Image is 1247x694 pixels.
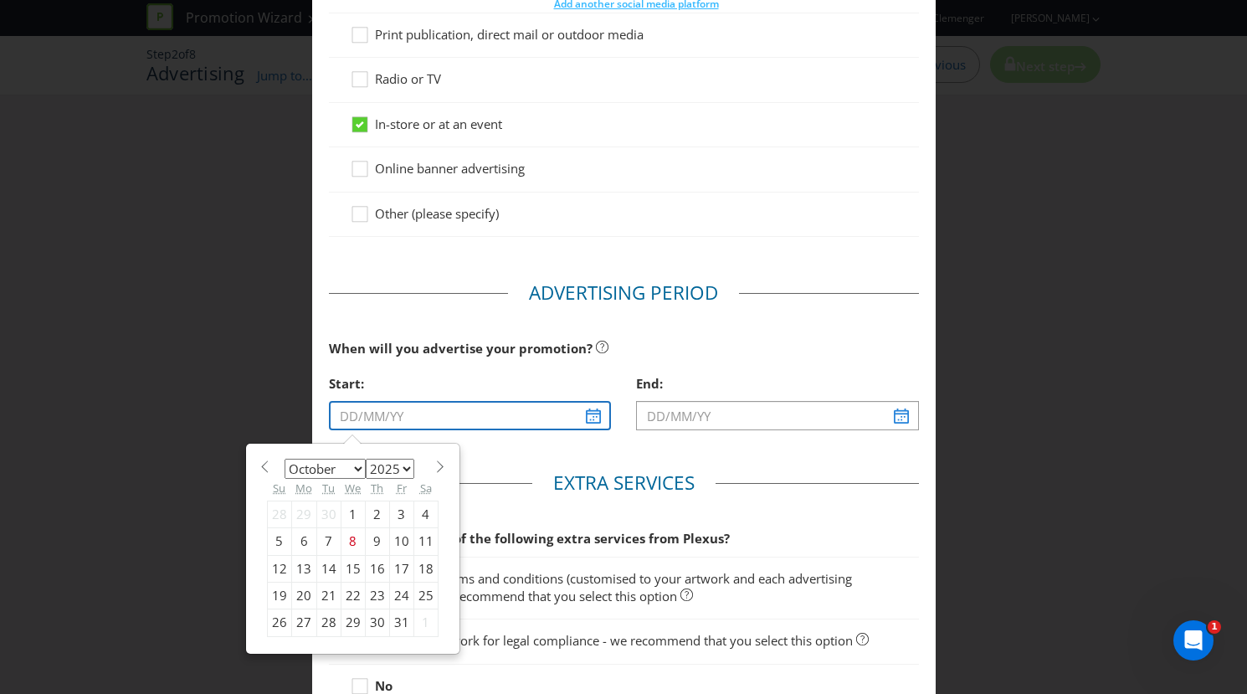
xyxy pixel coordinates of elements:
[316,501,341,527] div: 30
[389,583,413,609] div: 24
[375,116,502,132] span: In-store or at an event
[397,481,407,496] abbr: Friday
[532,470,716,496] legend: Extra Services
[341,583,365,609] div: 22
[420,481,432,496] abbr: Saturday
[329,367,612,401] div: Start:
[375,26,644,43] span: Print publication, direct mail or outdoor media
[413,501,438,527] div: 4
[413,555,438,582] div: 18
[375,205,499,222] span: Other (please specify)
[291,583,316,609] div: 20
[316,583,341,609] div: 21
[389,609,413,636] div: 31
[267,501,291,527] div: 28
[375,677,393,694] strong: No
[508,280,739,306] legend: Advertising Period
[329,401,612,430] input: DD/MM/YY
[1208,620,1221,634] span: 1
[273,481,285,496] abbr: Sunday
[267,528,291,555] div: 5
[291,528,316,555] div: 6
[413,528,438,555] div: 11
[295,481,312,496] abbr: Monday
[365,609,389,636] div: 30
[341,609,365,636] div: 29
[365,555,389,582] div: 16
[291,555,316,582] div: 13
[291,609,316,636] div: 27
[375,70,441,87] span: Radio or TV
[341,555,365,582] div: 15
[267,583,291,609] div: 19
[322,481,335,496] abbr: Tuesday
[371,481,383,496] abbr: Thursday
[365,501,389,527] div: 2
[291,501,316,527] div: 29
[365,583,389,609] div: 23
[375,160,525,177] span: Online banner advertising
[1173,620,1214,661] iframe: Intercom live chat
[413,609,438,636] div: 1
[329,530,730,547] span: Would you like any of the following extra services from Plexus?
[389,501,413,527] div: 3
[375,570,852,604] span: Short form terms and conditions (customised to your artwork and each advertising channel) - we re...
[316,609,341,636] div: 28
[316,555,341,582] div: 14
[389,528,413,555] div: 10
[636,367,919,401] div: End:
[375,632,853,649] span: Review of artwork for legal compliance - we recommend that you select this option
[636,401,919,430] input: DD/MM/YY
[329,340,593,357] span: When will you advertise your promotion?
[365,528,389,555] div: 9
[341,528,365,555] div: 8
[267,609,291,636] div: 26
[316,528,341,555] div: 7
[413,583,438,609] div: 25
[345,481,361,496] abbr: Wednesday
[389,555,413,582] div: 17
[341,501,365,527] div: 1
[267,555,291,582] div: 12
